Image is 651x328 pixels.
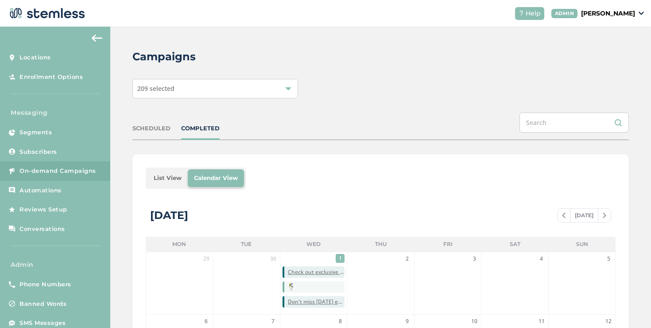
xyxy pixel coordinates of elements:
span: Banned Words [19,300,66,308]
input: Search [519,113,629,133]
span: 11 [537,317,546,326]
span: Reviews Setup [19,205,67,214]
span: Automations [19,186,62,195]
li: Tue [213,237,280,252]
li: Calendar View [188,169,244,187]
span: Don't miss [DATE] epic PFD wheel, bring a friend to sign up and get two spins! Reply END to cancel [288,298,345,306]
span: 12 [604,317,613,326]
iframe: Chat Widget [607,285,651,328]
div: COMPLETED [181,124,220,133]
img: icon-chevron-right-bae969c5.svg [603,213,606,218]
span: 8 [336,317,345,326]
span: 3 [470,254,479,263]
span: SMS Messages [19,319,66,328]
li: List View [147,169,188,187]
span: 2 [403,254,412,263]
span: Segments [19,128,52,137]
span: 1 [336,254,345,263]
span: On-demand Campaigns [19,167,96,176]
p: [PERSON_NAME] [581,9,635,18]
span: 209 selected [137,84,174,93]
h2: Campaigns [132,49,196,65]
li: Sun [548,237,616,252]
li: Sat [481,237,549,252]
span: 10 [470,317,479,326]
span: 9 [403,317,412,326]
span: Help [526,9,541,18]
div: ADMIN [551,9,578,18]
img: icon-chevron-left-b8c47ebb.svg [562,213,566,218]
img: icon_down-arrow-small-66adaf34.svg [639,12,644,15]
span: 29 [202,254,211,263]
span: Locations [19,53,51,62]
li: Wed [280,237,347,252]
div: [DATE] [150,207,188,223]
span: Phone Numbers [19,280,71,289]
span: Enrollment Options [19,73,83,82]
div: SCHEDULED [132,124,170,133]
span: 30 [269,254,278,263]
img: D8KHyRATTmpTjH7ei6gshiMZRPR1EsxhLEGc2.jpg [288,283,294,291]
span: Subscribers [19,148,57,156]
img: icon-help-white-03924b79.svg [519,11,524,16]
li: Thu [347,237,415,252]
li: Mon [146,237,213,252]
li: Fri [414,237,481,252]
span: Conversations [19,225,65,234]
span: 6 [202,317,211,326]
span: 7 [269,317,278,326]
span: [DATE] [570,209,598,222]
img: logo-dark-0685b13c.svg [7,4,85,22]
span: Check out exclusive Red Light PFD deals! Our BIGGEST sale of the year! Reply END to cancel [288,268,345,276]
span: 5 [604,254,613,263]
img: icon-arrow-back-accent-c549486e.svg [92,35,102,42]
span: 4 [537,254,546,263]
